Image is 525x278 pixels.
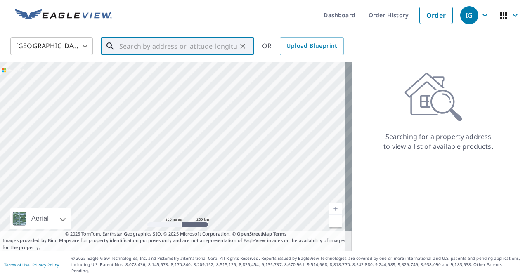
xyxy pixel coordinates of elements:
div: Aerial [10,208,71,229]
span: Upload Blueprint [286,41,337,51]
div: IG [460,6,478,24]
a: Upload Blueprint [280,37,343,55]
a: Order [419,7,453,24]
a: Current Level 5, Zoom Out [329,215,342,227]
div: Aerial [29,208,51,229]
span: © 2025 TomTom, Earthstar Geographics SIO, © 2025 Microsoft Corporation, © [65,231,287,238]
input: Search by address or latitude-longitude [119,35,237,58]
a: Current Level 5, Zoom In [329,203,342,215]
p: © 2025 Eagle View Technologies, Inc. and Pictometry International Corp. All Rights Reserved. Repo... [71,255,521,274]
div: OR [262,37,344,55]
div: [GEOGRAPHIC_DATA] [10,35,93,58]
a: Terms of Use [4,262,30,268]
a: Privacy Policy [32,262,59,268]
p: Searching for a property address to view a list of available products. [383,132,494,151]
a: OpenStreetMap [237,231,272,237]
img: EV Logo [15,9,112,21]
a: Terms [273,231,287,237]
button: Clear [237,40,248,52]
p: | [4,262,59,267]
